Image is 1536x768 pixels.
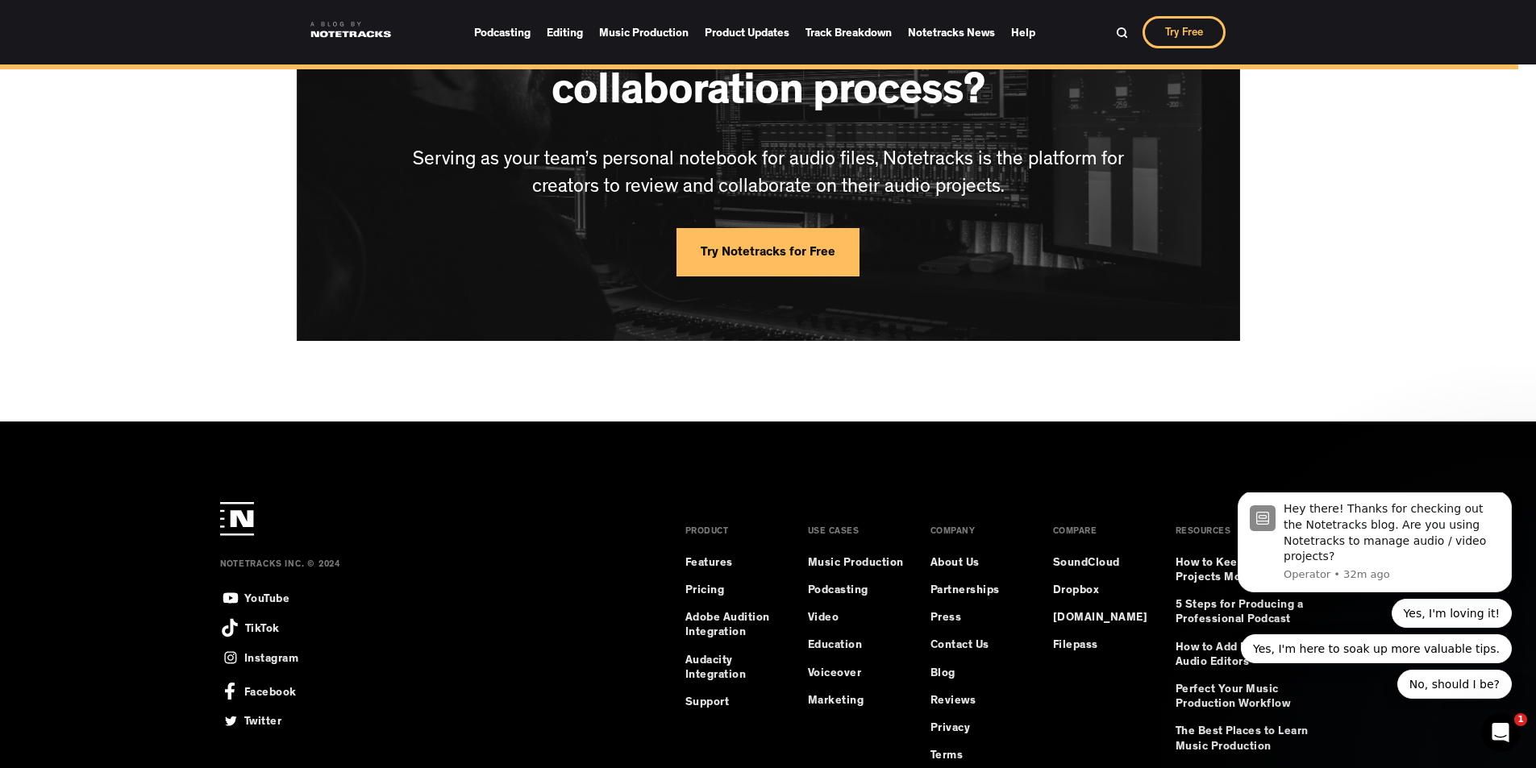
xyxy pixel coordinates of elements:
[220,647,299,668] a: Instagram
[1514,713,1527,726] span: 1
[244,648,299,666] div: Instagram
[808,611,839,625] a: Video
[930,528,976,556] div: COMPANY
[1176,556,1317,585] a: How to Keep Your Audio Projects Moving Forward
[1053,556,1120,571] a: SoundCloud
[808,666,862,681] a: Voiceover
[930,721,971,736] a: Privacy
[70,9,286,72] div: Hey there! Thanks for checking out the Notetracks blog. Are you using Notetracks to manage audio ...
[377,147,1159,202] p: Serving as your team’s personal notebook for audio files, Notetracks is the platform for creators...
[1053,611,1148,625] a: [DOMAIN_NAME]
[245,618,280,637] div: TikTok
[930,556,980,571] a: About Us
[1176,724,1317,753] a: The Best Places to Learn Music Production
[547,21,583,44] a: Editing
[930,666,955,681] a: Blog
[808,694,864,708] a: Marketing
[178,106,298,135] button: Quick reply: Yes, I'm loving it!
[244,588,290,607] div: YouTube
[685,654,782,683] a: Audacity Integration
[220,678,297,700] a: Facebook
[1176,641,1317,670] a: How to Add Markers in Audio Editors
[808,528,860,556] div: USE CASES
[685,611,782,640] a: Adobe Audition Integration
[685,556,733,571] a: Features
[930,694,976,708] a: Reviews
[1213,492,1536,708] iframe: Intercom notifications message
[1176,598,1317,627] a: 5 Steps for Producing a Professional Podcast
[685,583,725,598] a: Pricing
[1116,27,1128,39] img: Search Bar
[27,142,298,171] button: Quick reply: Yes, I'm here to soak up more valuable tips.
[1176,528,1231,556] div: RESOURCES
[1053,583,1100,598] a: Dropbox
[220,618,280,637] a: TikTok
[908,21,995,44] a: Notetracks News
[1053,638,1098,653] a: Filepass
[1481,713,1520,752] iframe: Intercom live chat
[70,75,286,89] p: Message from Operator, sent 32m ago
[474,21,531,44] a: Podcasting
[808,583,868,598] a: Podcasting
[808,556,904,571] a: Music Production
[220,560,617,587] div: NOTETRACKS INC. © 2024
[599,21,689,44] a: Music Production
[220,710,282,731] a: Twitter
[930,638,989,653] a: Contact Us
[70,9,286,72] div: Message content
[930,583,1000,598] a: Partnerships
[1053,528,1097,556] div: COMPARE
[685,528,729,556] div: PRODUCT
[1143,16,1226,48] a: Try Free
[220,587,290,608] a: YouTube
[1011,21,1035,44] a: Help
[705,21,789,44] a: Product Updates
[930,749,964,763] a: Terms
[1176,683,1317,712] a: Perfect Your Music Production Workflow
[244,711,282,729] div: Twitter
[805,21,892,44] a: Track Breakdown
[676,228,860,276] a: Try Notetracks for Free
[244,678,297,700] div: Facebook
[930,611,962,625] a: Press
[184,177,298,206] button: Quick reply: No, should I be?
[36,13,62,39] img: Profile image for Operator
[24,106,298,206] div: Quick reply options
[808,638,863,653] a: Education
[685,695,730,710] a: Support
